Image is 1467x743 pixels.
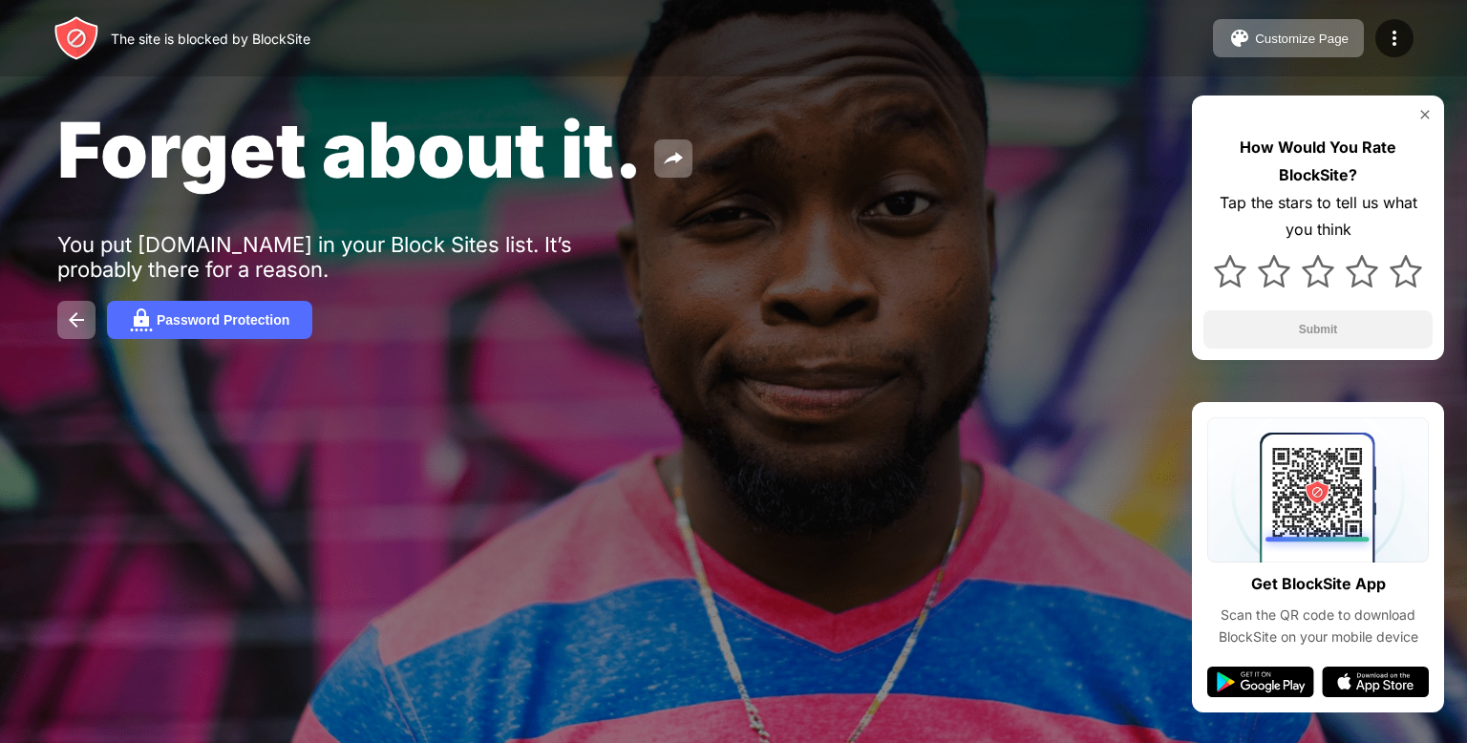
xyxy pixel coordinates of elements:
[1207,417,1429,563] img: qrcode.svg
[111,31,310,47] div: The site is blocked by BlockSite
[1213,19,1364,57] button: Customize Page
[57,232,648,282] div: You put [DOMAIN_NAME] in your Block Sites list. It’s probably there for a reason.
[107,301,312,339] button: Password Protection
[1302,255,1334,287] img: star.svg
[1251,570,1386,598] div: Get BlockSite App
[1203,189,1433,244] div: Tap the stars to tell us what you think
[1258,255,1290,287] img: star.svg
[1203,134,1433,189] div: How Would You Rate BlockSite?
[1383,27,1406,50] img: menu-icon.svg
[662,147,685,170] img: share.svg
[1417,107,1433,122] img: rate-us-close.svg
[1207,605,1429,647] div: Scan the QR code to download BlockSite on your mobile device
[1214,255,1246,287] img: star.svg
[1390,255,1422,287] img: star.svg
[1203,310,1433,349] button: Submit
[1255,32,1349,46] div: Customize Page
[1322,667,1429,697] img: app-store.svg
[130,308,153,331] img: password.svg
[1228,27,1251,50] img: pallet.svg
[65,308,88,331] img: back.svg
[1207,667,1314,697] img: google-play.svg
[157,312,289,328] div: Password Protection
[57,103,643,196] span: Forget about it.
[53,15,99,61] img: header-logo.svg
[1346,255,1378,287] img: star.svg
